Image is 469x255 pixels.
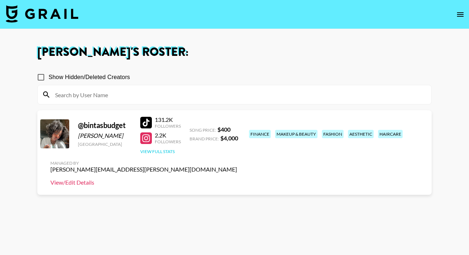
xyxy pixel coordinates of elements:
[50,166,237,173] div: [PERSON_NAME][EMAIL_ADDRESS][PERSON_NAME][DOMAIN_NAME]
[217,126,231,133] strong: $ 400
[50,160,237,166] div: Managed By
[190,136,219,141] span: Brand Price:
[220,135,238,141] strong: $ 4,000
[78,132,132,139] div: [PERSON_NAME]
[78,141,132,147] div: [GEOGRAPHIC_DATA]
[155,123,181,129] div: Followers
[49,73,130,82] span: Show Hidden/Deleted Creators
[348,130,374,138] div: aesthetic
[155,132,181,139] div: 2.2K
[275,130,317,138] div: makeup & beauty
[155,139,181,144] div: Followers
[140,149,175,154] button: View Full Stats
[378,130,403,138] div: haircare
[249,130,271,138] div: finance
[190,127,216,133] span: Song Price:
[453,7,468,22] button: open drawer
[37,46,432,58] h1: [PERSON_NAME] 's Roster:
[6,5,78,22] img: Grail Talent
[78,121,132,130] div: @ bintasbudget
[50,179,237,186] a: View/Edit Details
[322,130,344,138] div: fashion
[51,89,427,100] input: Search by User Name
[155,116,181,123] div: 131.2K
